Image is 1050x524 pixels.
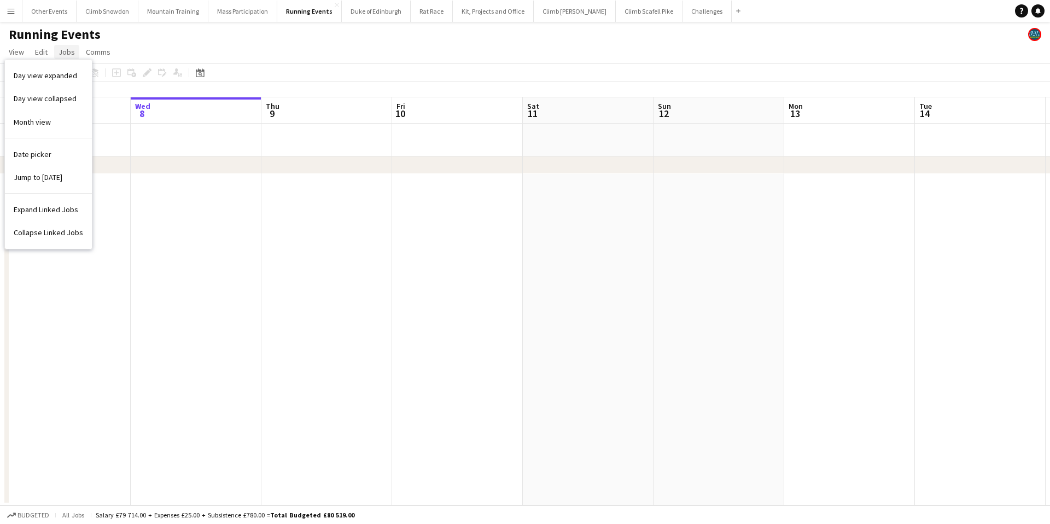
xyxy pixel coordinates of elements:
[5,166,92,189] a: Jump to today
[453,1,534,22] button: Kit, Projects and Office
[919,101,932,111] span: Tue
[96,511,354,519] div: Salary £79 714.00 + Expenses £25.00 + Subsistence £780.00 =
[9,26,101,43] h1: Running Events
[918,107,932,120] span: 14
[534,1,616,22] button: Climb [PERSON_NAME]
[81,45,115,59] a: Comms
[14,94,77,103] span: Day view collapsed
[31,45,52,59] a: Edit
[14,205,78,214] span: Expand Linked Jobs
[616,1,682,22] button: Climb Scafell Pike
[77,1,138,22] button: Climb Snowdon
[5,110,92,133] a: Month view
[5,143,92,166] a: Date picker
[396,101,405,111] span: Fri
[5,198,92,221] a: Expand Linked Jobs
[270,511,354,519] span: Total Budgeted £80 519.00
[9,47,24,57] span: View
[22,1,77,22] button: Other Events
[86,47,110,57] span: Comms
[208,1,277,22] button: Mass Participation
[789,101,803,111] span: Mon
[35,47,48,57] span: Edit
[787,107,803,120] span: 13
[14,71,77,80] span: Day view expanded
[4,45,28,59] a: View
[59,47,75,57] span: Jobs
[17,511,49,519] span: Budgeted
[527,101,539,111] span: Sat
[60,511,86,519] span: All jobs
[133,107,150,120] span: 8
[5,221,92,244] a: Collapse Linked Jobs
[658,101,671,111] span: Sun
[656,107,671,120] span: 12
[5,509,51,521] button: Budgeted
[14,172,62,182] span: Jump to [DATE]
[277,1,342,22] button: Running Events
[682,1,732,22] button: Challenges
[3,107,17,120] span: 7
[14,228,83,237] span: Collapse Linked Jobs
[342,1,411,22] button: Duke of Edinburgh
[5,87,92,110] a: Day view collapsed
[264,107,279,120] span: 9
[135,101,150,111] span: Wed
[5,64,92,87] a: Day view expanded
[14,117,51,127] span: Month view
[411,1,453,22] button: Rat Race
[395,107,405,120] span: 10
[14,149,51,159] span: Date picker
[526,107,539,120] span: 11
[266,101,279,111] span: Thu
[54,45,79,59] a: Jobs
[1028,28,1041,41] app-user-avatar: Staff RAW Adventures
[138,1,208,22] button: Mountain Training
